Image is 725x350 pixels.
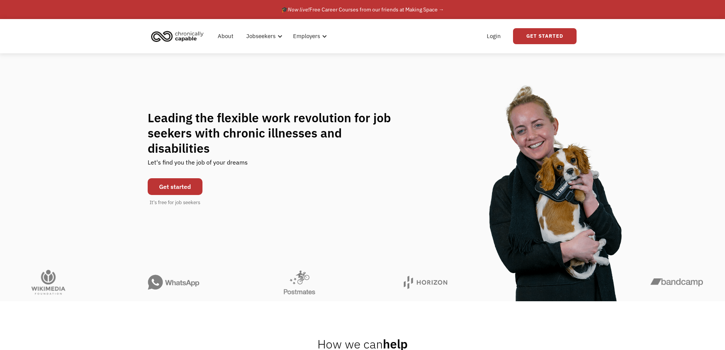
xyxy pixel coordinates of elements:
div: Employers [288,24,329,48]
div: Jobseekers [242,24,285,48]
a: home [149,28,209,45]
img: Chronically Capable logo [149,28,206,45]
div: Let's find you the job of your dreams [148,156,248,174]
a: Login [482,24,505,48]
div: 🎓 Free Career Courses from our friends at Making Space → [281,5,444,14]
a: About [213,24,238,48]
em: Now live! [288,6,309,13]
a: Get started [148,178,202,195]
a: Get Started [513,28,577,44]
div: It's free for job seekers [150,199,200,206]
h1: Leading the flexible work revolution for job seekers with chronic illnesses and disabilities [148,110,406,156]
div: Employers [293,32,320,41]
div: Jobseekers [246,32,276,41]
